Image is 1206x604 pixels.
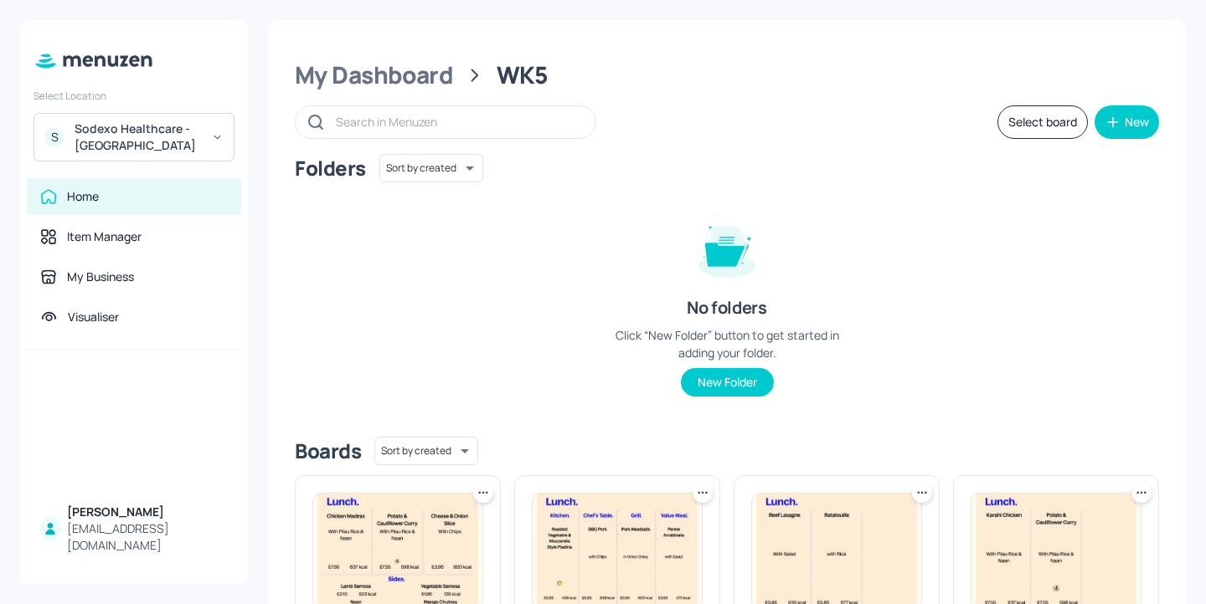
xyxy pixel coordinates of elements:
img: folder-empty [685,206,769,289]
div: Folders [295,155,366,182]
div: [PERSON_NAME] [67,504,228,520]
div: [EMAIL_ADDRESS][DOMAIN_NAME] [67,520,228,554]
div: Select Location [33,89,234,103]
div: Sodexo Healthcare - [GEOGRAPHIC_DATA] [75,120,201,154]
div: Boards [295,438,361,464]
div: No folders [687,296,766,320]
div: Sort by created [379,151,483,185]
button: Select board [997,105,1088,139]
div: Visualiser [68,309,119,325]
div: Click “New Folder” button to get started in adding your folder. [601,326,853,361]
div: My Dashboard [295,60,453,90]
button: New Folder [681,368,774,397]
div: WK5 [497,60,548,90]
div: My Business [67,269,134,285]
div: Item Manager [67,228,142,245]
div: Home [67,188,99,205]
div: New [1125,116,1149,128]
button: New [1095,105,1159,139]
div: Sort by created [374,434,478,468]
div: S [44,127,64,147]
input: Search in Menuzen [336,110,579,134]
